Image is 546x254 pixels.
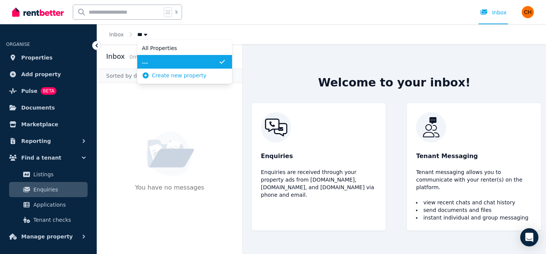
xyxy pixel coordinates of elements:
[109,31,124,38] a: Inbox
[152,72,206,79] span: Create new property
[135,183,204,206] p: You have no messages
[480,9,507,16] div: Inbox
[106,51,125,62] h2: Inbox
[6,133,91,149] button: Reporting
[142,44,218,52] span: All Properties
[416,168,532,191] p: Tenant messaging allows you to communicate with your renter(s) on the platform.
[6,42,30,47] span: ORGANISE
[416,206,532,214] li: send documents and files
[21,136,51,146] span: Reporting
[6,100,91,115] a: Documents
[6,50,91,65] a: Properties
[522,6,534,18] img: Carol Hooper
[21,70,61,79] span: Add property
[97,69,242,83] div: Sorted by date
[21,153,61,162] span: Find a tenant
[21,120,58,129] span: Marketplace
[21,53,53,62] span: Properties
[416,214,532,221] li: instant individual and group messaging
[142,58,218,66] span: ...
[21,232,73,241] span: Manage property
[9,212,88,227] a: Tenant checks
[6,83,91,99] a: PulseBETA
[175,9,178,15] span: k
[416,199,532,206] li: view recent chats and chat history
[6,117,91,132] a: Marketplace
[9,167,88,182] a: Listings
[261,112,377,143] img: RentBetter Inbox
[416,112,532,143] img: RentBetter Inbox
[33,200,85,209] span: Applications
[33,215,85,224] span: Tenant checks
[9,182,88,197] a: Enquiries
[97,24,162,44] nav: Breadcrumb
[6,229,91,244] button: Manage property
[261,152,377,161] p: Enquiries
[520,228,538,246] div: Open Intercom Messenger
[146,131,194,176] img: No Message Available
[12,6,64,18] img: RentBetter
[261,168,377,199] p: Enquiries are received through your property ads from [DOMAIN_NAME], [DOMAIN_NAME], and [DOMAIN_N...
[41,87,56,95] span: BETA
[129,54,159,60] span: 0 message s
[33,185,85,194] span: Enquiries
[21,103,55,112] span: Documents
[416,152,478,161] span: Tenant Messaging
[33,170,85,179] span: Listings
[21,86,38,96] span: Pulse
[6,150,91,165] button: Find a tenant
[6,67,91,82] a: Add property
[9,197,88,212] a: Applications
[318,76,471,89] h2: Welcome to your inbox!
